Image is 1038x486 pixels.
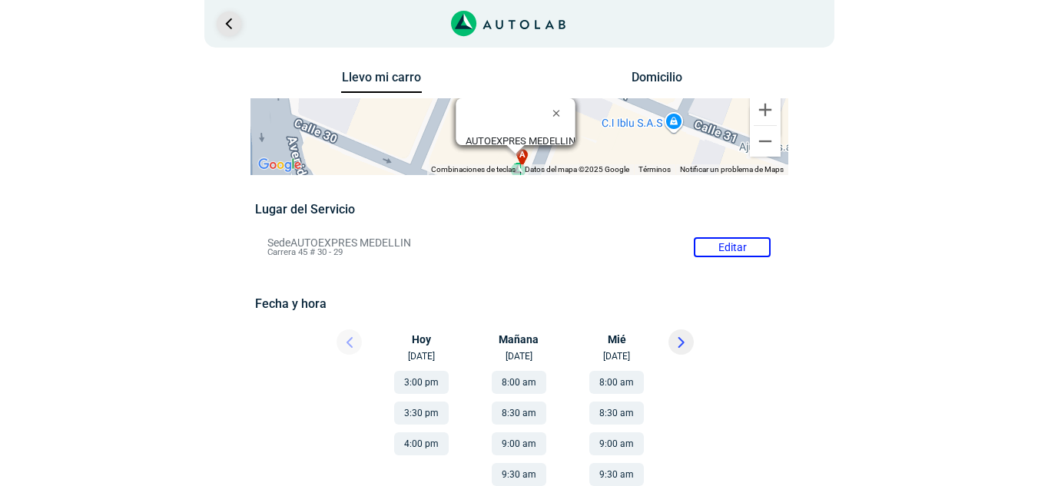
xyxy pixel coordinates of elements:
[680,165,784,174] a: Notificar un problema de Maps
[255,296,783,311] h5: Fecha y hora
[519,149,525,162] span: a
[254,155,305,175] img: Google
[750,126,781,157] button: Reducir
[255,202,783,217] h5: Lugar del Servicio
[394,432,449,455] button: 4:00 pm
[750,94,781,125] button: Ampliar
[394,371,449,394] button: 3:00 pm
[341,70,422,94] button: Llevo mi carro
[492,371,546,394] button: 8:00 am
[465,135,575,158] div: Carrera 45 # 30 - 29
[541,94,578,131] button: Cerrar
[616,70,697,92] button: Domicilio
[394,402,449,425] button: 3:30 pm
[465,135,575,147] b: AUTOEXPRES MEDELLIN
[492,432,546,455] button: 9:00 am
[589,432,644,455] button: 9:00 am
[589,402,644,425] button: 8:30 am
[431,164,516,175] button: Combinaciones de teclas
[638,165,671,174] a: Términos (se abre en una nueva pestaña)
[589,371,644,394] button: 8:00 am
[492,463,546,486] button: 9:30 am
[217,12,241,36] a: Ir al paso anterior
[492,402,546,425] button: 8:30 am
[451,15,565,30] a: Link al sitio de autolab
[254,155,305,175] a: Abre esta zona en Google Maps (se abre en una nueva ventana)
[589,463,644,486] button: 9:30 am
[525,165,629,174] span: Datos del mapa ©2025 Google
